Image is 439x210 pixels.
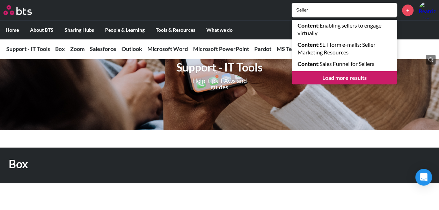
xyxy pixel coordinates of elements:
[70,45,85,52] a: Zoom
[24,21,59,39] label: About BTS
[419,2,436,18] img: Beatriz Marsili
[193,45,249,52] a: Microsoft PowerPoint
[402,5,414,16] a: +
[59,21,100,39] label: Sharing Hubs
[90,45,116,52] a: Salesforce
[9,156,304,172] h1: Box
[419,2,436,18] a: Profile
[147,45,188,52] a: Microsoft Word
[292,20,397,39] a: Content:Enabling sellers to engage virtually
[298,22,318,29] strong: Content
[6,45,50,52] a: Support - IT Tools
[100,21,150,39] label: People & Learning
[277,45,315,52] a: MS Teams TTFs
[298,41,318,48] strong: Content
[3,5,32,15] img: BTS Logo
[254,45,271,52] a: Pardot
[176,60,263,75] h1: Support - IT Tools
[185,78,254,90] p: Help, tips, FAQs and guides
[201,21,238,39] label: What we do
[292,71,397,84] a: Load more results
[122,45,142,52] a: Outlook
[415,169,432,186] div: Open Intercom Messenger
[3,5,45,15] a: Go home
[150,21,201,39] label: Tools & Resources
[292,39,397,58] a: Content:SET form e-mails: Seller Marketing Resources
[292,58,397,69] a: Content:Sales Funnel for Sellers
[55,45,65,52] a: Box
[298,60,318,67] strong: Content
